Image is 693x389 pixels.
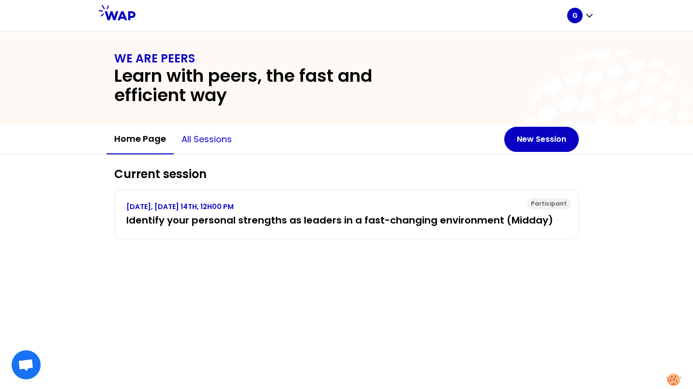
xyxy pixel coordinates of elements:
h2: Learn with peers, the fast and efficient way [114,66,439,105]
a: [DATE], [DATE] 14TH, 12H00 PMIdentify your personal strengths as leaders in a fast-changing envir... [126,202,567,227]
p: [DATE], [DATE] 14TH, 12H00 PM [126,202,567,211]
button: G [567,8,594,23]
h2: Current session [114,166,579,182]
p: G [572,11,578,20]
h3: Identify your personal strengths as leaders in a fast-changing environment (Midday) [126,213,567,227]
h1: WE ARE PEERS [114,51,579,66]
button: All sessions [174,125,240,154]
button: Home page [106,124,174,154]
div: Participant [527,198,571,209]
button: New Session [504,127,579,152]
div: Ouvrir le chat [12,350,41,379]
